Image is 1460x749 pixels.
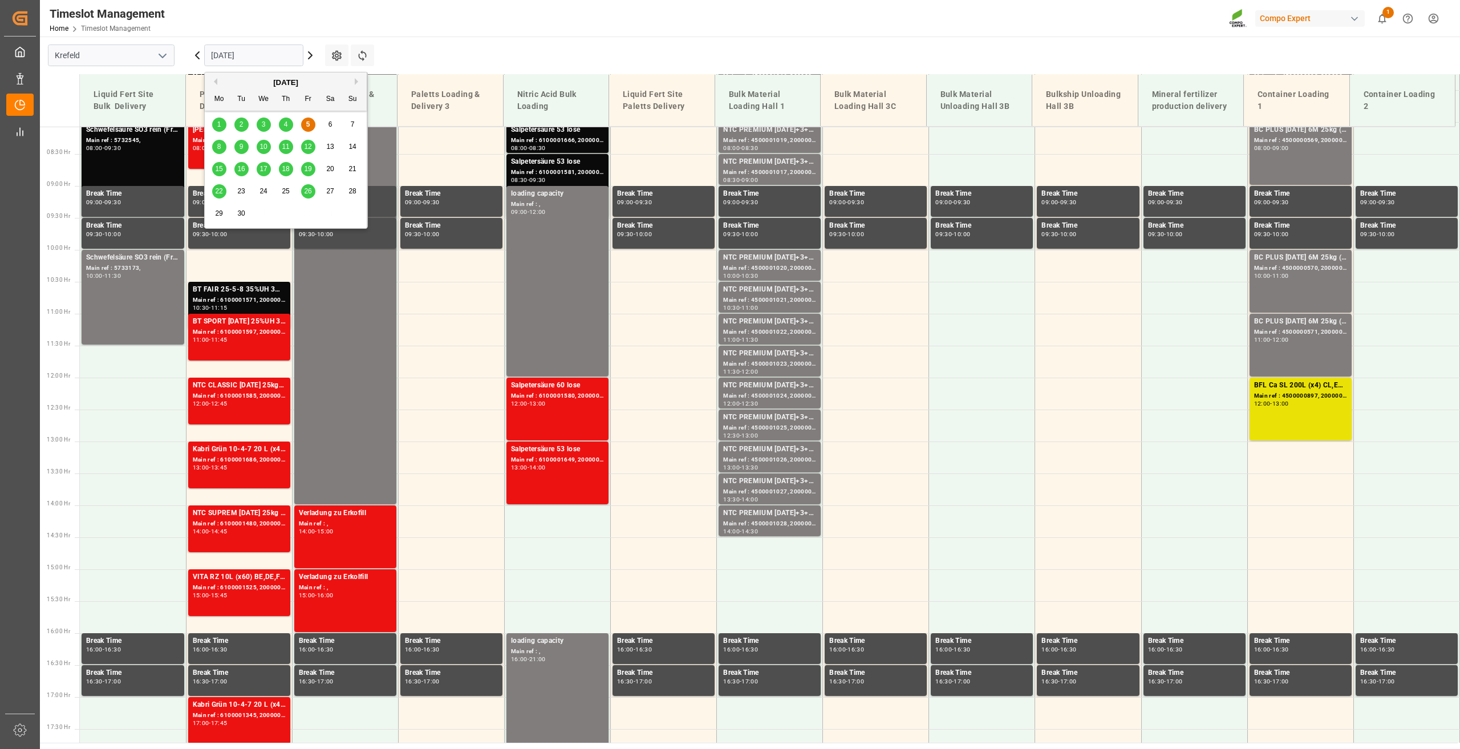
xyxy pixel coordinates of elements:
div: Break Time [1254,188,1347,200]
div: 09:30 [847,200,864,205]
span: 17 [259,165,267,173]
div: 09:30 [1041,232,1058,237]
div: 10:00 [1378,232,1395,237]
div: 09:30 [86,232,103,237]
div: 09:30 [1060,200,1077,205]
div: [DATE] [205,77,367,88]
div: Break Time [193,220,286,232]
div: Paletts Loading & Delivery 1 [195,84,282,117]
span: 1 [1382,7,1394,18]
div: 11:00 [1254,337,1271,342]
div: 09:00 [1360,200,1377,205]
div: Main ref : 4500000897, 2000000772 [1254,391,1347,401]
div: Main ref : 5732545, [86,136,180,145]
div: Schwefelsäure SO3 rein (Frisch-Ware);Schwefelsäure SO3 rein (HG-Standard) [86,124,180,136]
div: NTC PREMIUM [DATE]+3+TE BULK [723,412,816,423]
div: 09:30 [829,232,846,237]
div: - [740,177,741,183]
div: - [1270,273,1272,278]
div: Container Loading 1 [1253,84,1340,117]
span: 23 [237,187,245,195]
div: We [257,92,271,107]
div: 09:00 [1272,145,1289,151]
div: - [1164,200,1166,205]
div: 10:00 [104,232,121,237]
div: Break Time [1360,188,1453,200]
div: Break Time [405,188,498,200]
span: 20 [326,165,334,173]
div: 08:30 [529,145,546,151]
span: 09:30 Hr [47,213,70,219]
div: 09:00 [741,177,758,183]
div: 09:30 [635,200,652,205]
div: Salpetersäure 60 lose [511,380,604,391]
div: 12:45 [211,401,228,406]
span: 2 [240,120,244,128]
div: Paletts Loading & Delivery 3 [407,84,494,117]
div: Choose Tuesday, September 23rd, 2025 [234,184,249,199]
div: Break Time [829,188,922,200]
div: 11:00 [741,305,758,310]
div: 11:00 [723,337,740,342]
div: - [1270,145,1272,151]
div: Choose Sunday, September 14th, 2025 [346,140,360,154]
div: Main ref : 6100001703, 2000001232 2000000656;2000001232 [193,136,286,145]
span: 9 [240,143,244,151]
input: DD.MM.YYYY [204,44,303,66]
div: - [740,273,741,278]
span: 15 [215,165,222,173]
div: Nitric Acid Bulk Loading [513,84,600,117]
div: Bulkship Unloading Hall 3B [1041,84,1129,117]
div: 09:30 [529,177,546,183]
span: 10:30 Hr [47,277,70,283]
div: Timeslot Management [50,5,165,22]
div: - [103,145,104,151]
div: 09:00 [86,200,103,205]
span: 09:00 Hr [47,181,70,187]
div: 12:00 [193,401,209,406]
div: 13:00 [529,401,546,406]
div: Break Time [1360,220,1453,232]
div: - [952,200,954,205]
div: Main ref : 6100001666, 2000001412 [511,136,604,145]
div: Main ref : 4500001023, 2000001045 [723,359,816,369]
div: Choose Sunday, September 21st, 2025 [346,162,360,176]
div: Liquid Fert Site Bulk Delivery [89,84,176,117]
span: 26 [304,187,311,195]
div: 08:30 [723,177,740,183]
div: 09:00 [405,200,421,205]
div: 10:00 [423,232,440,237]
div: - [103,232,104,237]
div: Choose Friday, September 19th, 2025 [301,162,315,176]
div: 09:00 [1254,200,1271,205]
div: Sa [323,92,338,107]
div: BFL Ca SL 200L (x4) CL,ES,LAT MTO [1254,380,1347,391]
div: - [528,177,529,183]
div: Break Time [1148,220,1241,232]
div: - [740,401,741,406]
div: 09:30 [1166,200,1183,205]
div: - [421,200,423,205]
div: Break Time [723,188,816,200]
div: 12:00 [1254,401,1271,406]
div: 09:30 [1360,232,1377,237]
div: 09:30 [1254,232,1271,237]
div: Choose Sunday, September 28th, 2025 [346,184,360,199]
div: Break Time [86,188,180,200]
div: Choose Saturday, September 6th, 2025 [323,118,338,132]
div: 08:30 [741,145,758,151]
div: Salpetersäure 53 lose [511,156,604,168]
div: - [740,337,741,342]
div: Bulk Material Unloading Hall 3B [936,84,1023,117]
div: - [740,145,741,151]
div: Fr [301,92,315,107]
div: Break Time [829,220,922,232]
div: Choose Sunday, September 7th, 2025 [346,118,360,132]
div: Main ref : 6100001597, 2000000945 [193,327,286,337]
div: 09:30 [405,232,421,237]
span: 16 [237,165,245,173]
div: month 2025-09 [208,114,364,225]
div: - [740,305,741,310]
div: NTC PREMIUM [DATE]+3+TE BULK [723,284,816,295]
div: 08:00 [193,145,209,151]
